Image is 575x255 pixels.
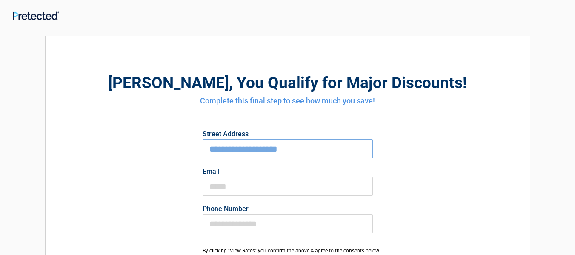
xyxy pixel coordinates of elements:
[108,74,229,92] span: [PERSON_NAME]
[203,247,373,255] div: By clicking "View Rates" you confirm the above & agree to the consents below
[13,11,59,20] img: Main Logo
[203,206,373,212] label: Phone Number
[203,131,373,138] label: Street Address
[92,72,483,93] h2: , You Qualify for Major Discounts!
[203,168,373,175] label: Email
[92,95,483,106] h4: Complete this final step to see how much you save!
